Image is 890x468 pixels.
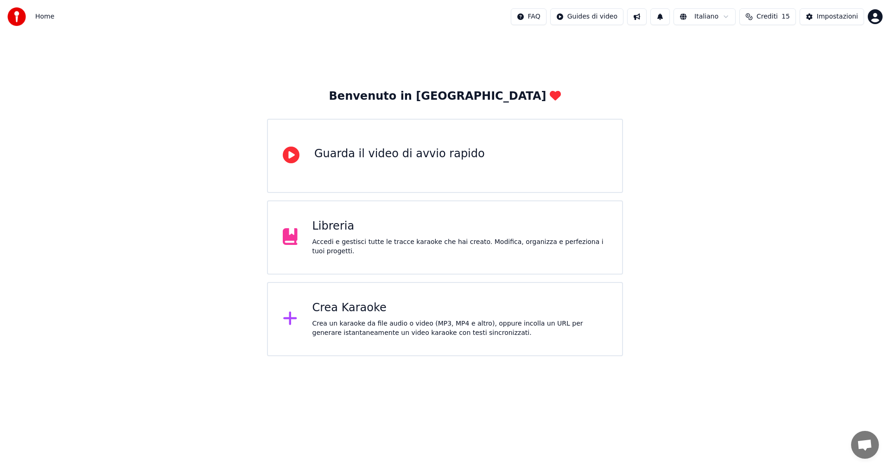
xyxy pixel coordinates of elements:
[756,12,778,21] span: Crediti
[511,8,547,25] button: FAQ
[35,12,54,21] span: Home
[312,319,608,338] div: Crea un karaoke da file audio o video (MP3, MP4 e altro), oppure incolla un URL per generare ista...
[851,431,879,459] div: Aprire la chat
[7,7,26,26] img: youka
[329,89,561,104] div: Benvenuto in [GEOGRAPHIC_DATA]
[312,219,608,234] div: Libreria
[739,8,796,25] button: Crediti15
[35,12,54,21] nav: breadcrumb
[312,237,608,256] div: Accedi e gestisci tutte le tracce karaoke che hai creato. Modifica, organizza e perfeziona i tuoi...
[782,12,790,21] span: 15
[817,12,858,21] div: Impostazioni
[800,8,864,25] button: Impostazioni
[314,147,485,161] div: Guarda il video di avvio rapido
[312,301,608,315] div: Crea Karaoke
[550,8,623,25] button: Guides di video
